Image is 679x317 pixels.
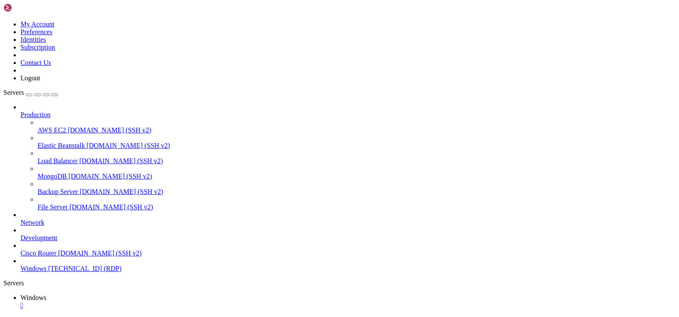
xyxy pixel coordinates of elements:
li: File Server [DOMAIN_NAME] (SSH v2) [38,196,676,211]
li: Backup Server [DOMAIN_NAME] (SSH v2) [38,180,676,196]
span: Elastic Beanstalk [38,142,85,149]
span: [DOMAIN_NAME] (SSH v2) [79,157,163,164]
li: Development [20,226,676,242]
a: Identities [20,36,46,43]
a: Production [20,111,676,119]
a: Servers [3,89,58,96]
a: Logout [20,74,40,82]
span: Load Balancer [38,157,78,164]
a: Development [20,234,676,242]
span: Windows [20,294,47,301]
div: Servers [3,279,676,287]
span: [DOMAIN_NAME] (SSH v2) [87,142,170,149]
li: AWS EC2 [DOMAIN_NAME] (SSH v2) [38,119,676,134]
a:  [20,302,676,309]
span: Cisco Router [20,249,56,257]
span: Windows [20,265,47,272]
a: Contact Us [20,59,51,66]
li: MongoDB [DOMAIN_NAME] (SSH v2) [38,165,676,180]
li: Cisco Router [DOMAIN_NAME] (SSH v2) [20,242,676,257]
span: Servers [3,89,24,96]
span: [TECHNICAL_ID] (RDP) [48,265,122,272]
span: Network [20,219,44,226]
span: [DOMAIN_NAME] (SSH v2) [68,126,152,134]
span: Backup Server [38,188,78,195]
li: Elastic Beanstalk [DOMAIN_NAME] (SSH v2) [38,134,676,150]
a: Preferences [20,28,53,35]
li: Windows [TECHNICAL_ID] (RDP) [20,257,676,273]
a: Cisco Router [DOMAIN_NAME] (SSH v2) [20,249,676,257]
span: MongoDB [38,173,67,180]
span: Development [20,234,57,241]
span: [DOMAIN_NAME] (SSH v2) [70,203,153,211]
span: [DOMAIN_NAME] (SSH v2) [68,173,152,180]
a: AWS EC2 [DOMAIN_NAME] (SSH v2) [38,126,676,134]
a: Load Balancer [DOMAIN_NAME] (SSH v2) [38,157,676,165]
a: Windows [TECHNICAL_ID] (RDP) [20,265,676,273]
a: Windows [20,294,676,309]
span: Production [20,111,50,118]
span: [DOMAIN_NAME] (SSH v2) [80,188,164,195]
a: Subscription [20,44,55,51]
a: File Server [DOMAIN_NAME] (SSH v2) [38,203,676,211]
span: File Server [38,203,68,211]
a: MongoDB [DOMAIN_NAME] (SSH v2) [38,173,676,180]
li: Network [20,211,676,226]
span: [DOMAIN_NAME] (SSH v2) [58,249,142,257]
li: Production [20,103,676,211]
span: AWS EC2 [38,126,66,134]
a: Network [20,219,676,226]
li: Load Balancer [DOMAIN_NAME] (SSH v2) [38,150,676,165]
a: Elastic Beanstalk [DOMAIN_NAME] (SSH v2) [38,142,676,150]
img: Shellngn [3,3,53,12]
a: Backup Server [DOMAIN_NAME] (SSH v2) [38,188,676,196]
a: My Account [20,21,55,28]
